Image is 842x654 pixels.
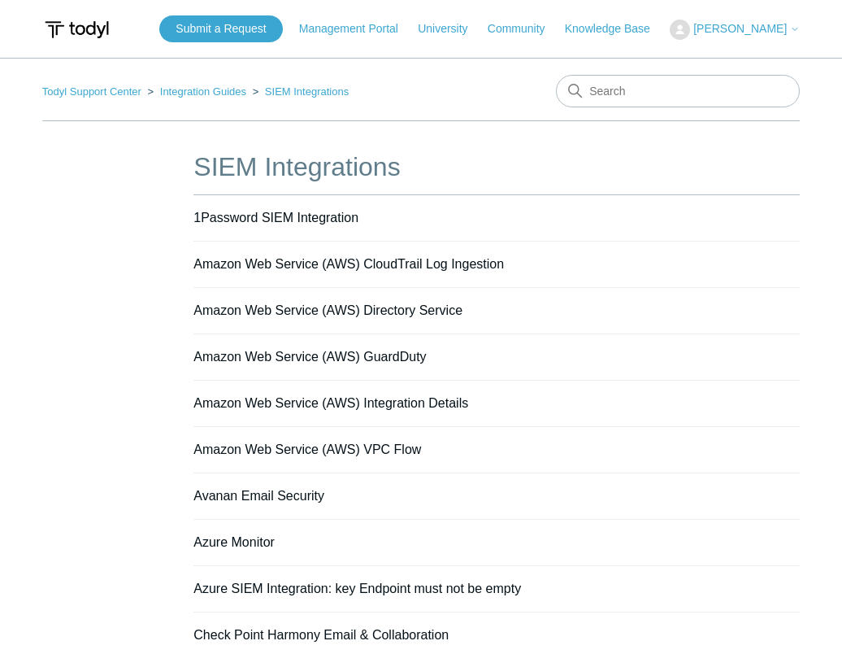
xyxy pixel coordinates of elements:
a: Knowledge Base [565,20,666,37]
a: Community [488,20,562,37]
li: SIEM Integrations [250,85,349,98]
li: Integration Guides [145,85,250,98]
a: Azure Monitor [193,535,275,549]
a: Amazon Web Service (AWS) GuardDuty [193,350,426,364]
input: Search [556,75,800,107]
a: Azure SIEM Integration: key Endpoint must not be empty [193,582,521,595]
a: Check Point Harmony Email & Collaboration [193,628,449,642]
a: Amazon Web Service (AWS) CloudTrail Log Ingestion [193,257,504,271]
a: Avanan Email Security [193,489,324,503]
a: Amazon Web Service (AWS) VPC Flow [193,443,421,456]
a: Amazon Web Service (AWS) Directory Service [193,303,462,317]
li: Todyl Support Center [42,85,145,98]
img: Todyl Support Center Help Center home page [42,15,111,45]
h1: SIEM Integrations [193,147,800,186]
button: [PERSON_NAME] [670,20,800,40]
a: University [418,20,484,37]
a: Management Portal [299,20,414,37]
a: Submit a Request [159,15,282,42]
a: 1Password SIEM Integration [193,211,358,225]
a: Todyl Support Center [42,85,141,98]
span: [PERSON_NAME] [693,22,787,35]
a: Amazon Web Service (AWS) Integration Details [193,396,468,410]
a: Integration Guides [160,85,246,98]
a: SIEM Integrations [265,85,349,98]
